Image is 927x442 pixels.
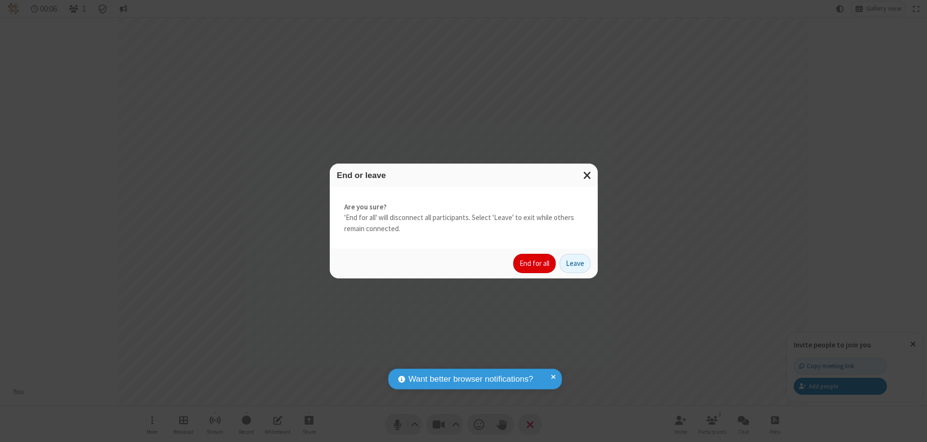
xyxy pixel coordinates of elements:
span: Want better browser notifications? [408,373,533,386]
div: 'End for all' will disconnect all participants. Select 'Leave' to exit while others remain connec... [330,187,598,249]
h3: End or leave [337,171,590,180]
button: End for all [513,254,556,273]
button: Leave [560,254,590,273]
button: Close modal [577,164,598,187]
strong: Are you sure? [344,202,583,213]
